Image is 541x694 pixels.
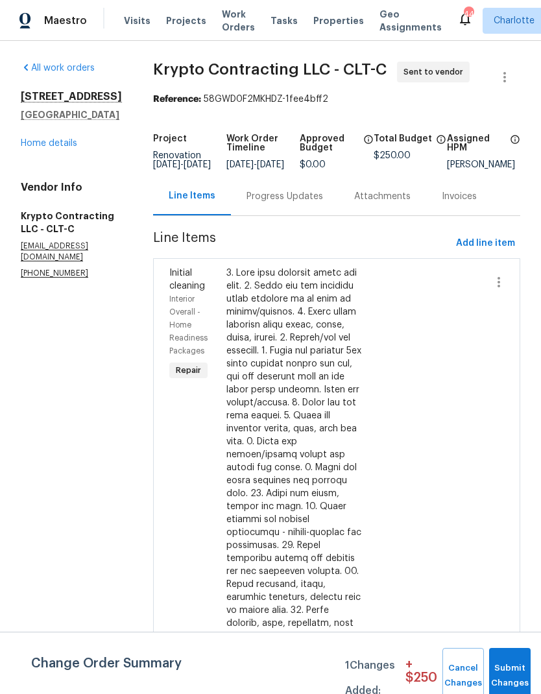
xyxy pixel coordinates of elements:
[270,16,298,25] span: Tasks
[354,190,411,203] div: Attachments
[169,295,208,355] span: Interior Overall - Home Readiness Packages
[153,232,451,256] span: Line Items
[44,14,87,27] span: Maestro
[464,8,473,21] div: 44
[153,160,180,169] span: [DATE]
[403,66,468,78] span: Sent to vendor
[153,95,201,104] b: Reference:
[21,209,122,235] h5: Krypto Contracting LLC - CLT-C
[124,14,150,27] span: Visits
[222,8,255,34] span: Work Orders
[226,134,300,152] h5: Work Order Timeline
[300,160,326,169] span: $0.00
[456,235,515,252] span: Add line item
[300,134,359,152] h5: Approved Budget
[436,134,446,151] span: The total cost of line items that have been proposed by Opendoor. This sum includes line items th...
[226,160,284,169] span: -
[449,661,477,691] span: Cancel Changes
[374,151,411,160] span: $250.00
[379,8,442,34] span: Geo Assignments
[153,151,211,169] span: Renovation
[226,160,254,169] span: [DATE]
[169,269,205,291] span: Initial cleaning
[153,160,211,169] span: -
[171,364,206,377] span: Repair
[442,190,477,203] div: Invoices
[21,64,95,73] a: All work orders
[21,181,122,194] h4: Vendor Info
[184,160,211,169] span: [DATE]
[169,189,215,202] div: Line Items
[374,134,432,143] h5: Total Budget
[153,62,387,77] span: Krypto Contracting LLC - CLT-C
[153,134,187,143] h5: Project
[510,134,520,160] span: The hpm assigned to this work order.
[166,14,206,27] span: Projects
[21,139,77,148] a: Home details
[494,14,535,27] span: Charlotte
[447,134,506,152] h5: Assigned HPM
[451,232,520,256] button: Add line item
[496,661,524,691] span: Submit Changes
[246,190,323,203] div: Progress Updates
[153,93,520,106] div: 58GWD0F2MKHDZ-1fee4bff2
[447,160,520,169] div: [PERSON_NAME]
[257,160,284,169] span: [DATE]
[363,134,374,160] span: The total cost of line items that have been approved by both Opendoor and the Trade Partner. This...
[313,14,364,27] span: Properties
